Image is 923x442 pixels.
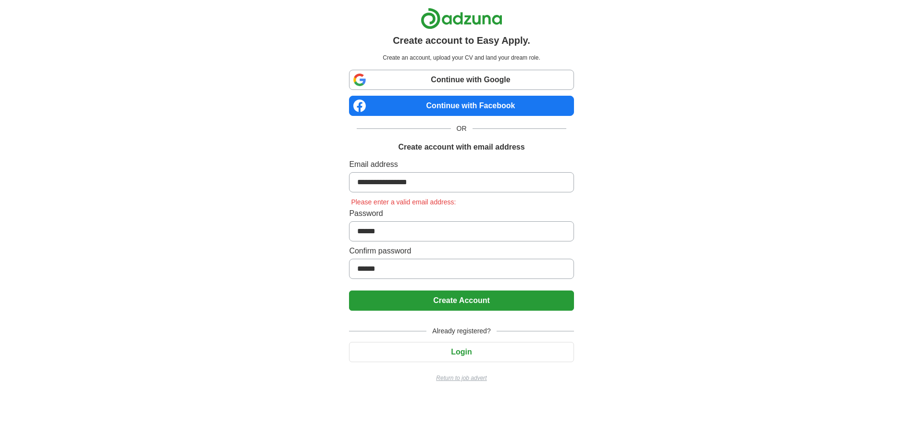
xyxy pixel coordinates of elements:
label: Email address [349,159,574,170]
h1: Create account with email address [398,141,524,153]
span: OR [451,124,473,134]
img: Adzuna logo [421,8,502,29]
a: Continue with Facebook [349,96,574,116]
span: Please enter a valid email address: [349,198,458,206]
label: Confirm password [349,245,574,257]
a: Login [349,348,574,356]
p: Create an account, upload your CV and land your dream role. [351,53,572,62]
a: Continue with Google [349,70,574,90]
label: Password [349,208,574,219]
a: Return to job advert [349,374,574,382]
button: Login [349,342,574,362]
span: Already registered? [426,326,496,336]
h1: Create account to Easy Apply. [393,33,530,48]
button: Create Account [349,290,574,311]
